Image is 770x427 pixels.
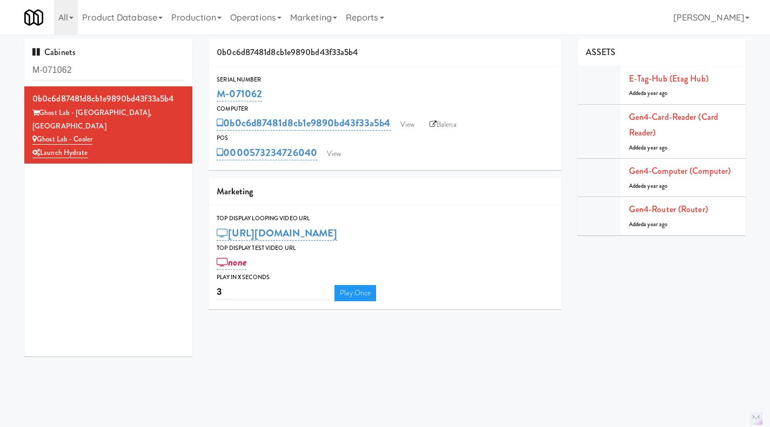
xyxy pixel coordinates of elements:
[644,182,667,190] span: a year ago
[334,285,376,301] a: Play Once
[217,213,553,224] div: Top Display Looping Video Url
[217,145,317,160] a: 0000573234726040
[424,117,462,133] a: Balena
[217,272,553,283] div: Play in X seconds
[217,104,553,114] div: Computer
[217,74,553,85] div: Serial Number
[209,39,561,66] div: 0b0c6d87481d8cb1e9890bd43f33a5b4
[629,89,668,97] span: Added
[24,86,192,164] li: 0b0c6d87481d8cb1e9890bd43f33a5b4Ghost Lab - [GEOGRAPHIC_DATA], [GEOGRAPHIC_DATA] Ghost Lab - Cool...
[217,255,246,270] a: none
[32,106,184,133] div: Ghost Lab - [GEOGRAPHIC_DATA], [GEOGRAPHIC_DATA]
[395,117,420,133] a: View
[217,133,553,144] div: POS
[629,182,668,190] span: Added
[629,144,668,152] span: Added
[32,134,92,145] a: Ghost Lab - Cooler
[32,147,88,158] a: Launch Hydrate
[32,60,184,80] input: Search cabinets
[644,144,667,152] span: a year ago
[32,91,184,107] div: 0b0c6d87481d8cb1e9890bd43f33a5b4
[217,116,390,131] a: 0b0c6d87481d8cb1e9890bd43f33a5b4
[586,46,616,58] span: ASSETS
[644,89,667,97] span: a year ago
[322,146,346,162] a: View
[629,111,718,139] a: Gen4-card-reader (Card Reader)
[629,220,668,228] span: Added
[24,8,43,27] img: Micromart
[217,226,337,241] a: [URL][DOMAIN_NAME]
[644,220,667,228] span: a year ago
[217,185,253,198] span: Marketing
[629,165,731,177] a: Gen4-computer (Computer)
[217,86,262,101] a: M-071062
[629,72,708,85] a: E-tag-hub (Etag Hub)
[629,203,708,215] a: Gen4-router (Router)
[32,46,76,58] span: Cabinets
[217,243,553,254] div: Top Display Test Video Url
